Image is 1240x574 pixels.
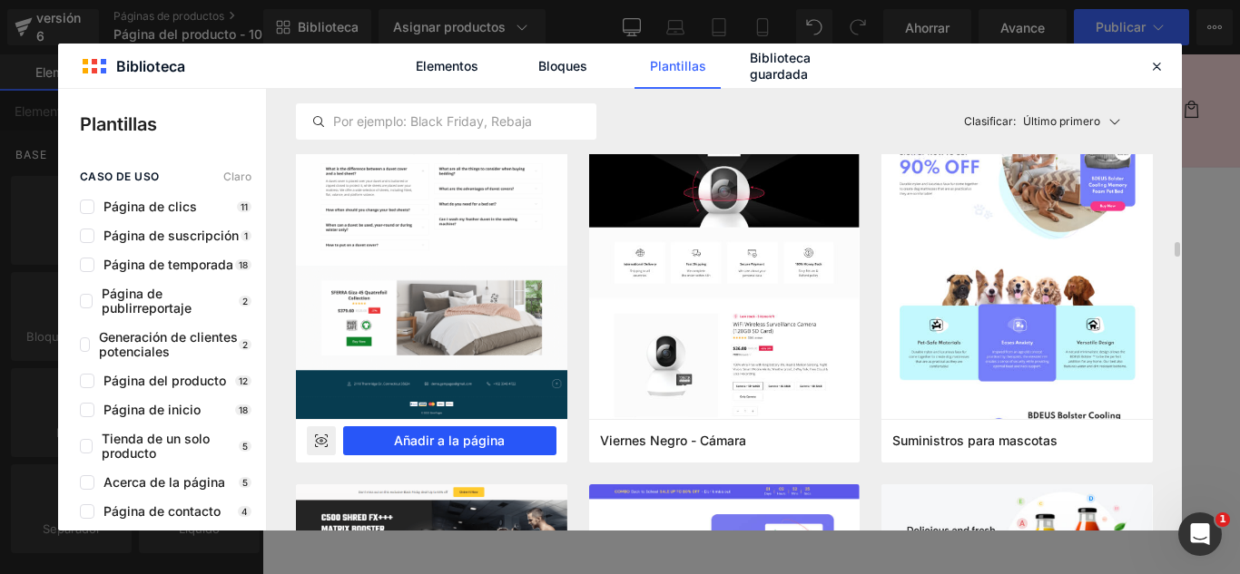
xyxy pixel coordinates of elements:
[343,426,556,455] button: Añadir a la página
[244,230,248,241] font: 1
[103,199,197,214] font: Página de clics
[103,228,239,243] font: Página de suscripción
[650,58,706,73] font: Plantillas
[99,329,238,359] font: Generación de clientes potenciales
[784,346,854,367] font: Cantidad
[239,259,248,270] font: 18
[242,296,248,306] font: 2
[563,271,607,292] font: Título
[93,42,178,80] a: Catálogo
[964,114,1016,128] font: Clasificar:
[538,58,587,73] font: Bloques
[600,433,746,448] font: Viernes Negro - Cámara
[103,503,221,519] font: Página de contacto
[242,477,248,488] font: 5
[944,42,984,82] summary: Búsqueda
[718,415,920,460] button: Añadir a la cesta
[827,221,891,242] font: S/. 99.00
[242,339,248,350] font: 2
[103,402,201,417] font: Página de inicio
[892,433,1058,448] font: Suministros para mascotas
[103,373,226,388] font: Página del producto
[1219,513,1226,525] font: 1
[177,42,265,80] a: Contacto
[394,433,505,448] font: Añadir a la página
[103,257,233,272] font: Página de temporada
[1023,114,1100,128] font: Último primero
[786,189,852,214] font: PLUMA
[80,113,157,135] font: Plantillas
[125,181,433,489] img: PLUMA
[455,7,636,116] img: Exclusiva Perú
[103,474,225,490] font: Acerca de la página
[80,170,159,183] font: caso de uso
[297,111,595,132] input: Por ejemplo: Black Friday, Rebajas,...
[416,58,478,73] font: Elementos
[892,433,1058,449] span: Suministros para mascotas
[600,433,746,449] span: Viernes Negro - Cámara
[750,50,811,82] font: Biblioteca guardada
[307,426,336,455] div: Avance
[239,375,248,386] font: 12
[1178,512,1222,556] iframe: Chat en vivo de Intercom
[223,170,251,183] font: Claro
[34,42,93,80] a: Inicio
[241,201,248,212] font: 11
[102,431,210,461] font: Tienda de un solo producto
[241,506,248,517] font: 4
[786,190,852,212] a: PLUMA
[957,103,1154,140] button: Clasificar:Último primero
[747,221,818,242] font: S/. 165.00
[582,305,757,326] font: Título predeterminado
[188,52,254,70] font: Contacto
[102,286,192,316] font: Página de publirreportaje
[103,52,167,70] font: Catálogo
[745,427,893,448] font: Añadir a la cesta
[242,441,248,452] font: 5
[239,404,248,415] font: 18
[45,52,82,70] font: Inicio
